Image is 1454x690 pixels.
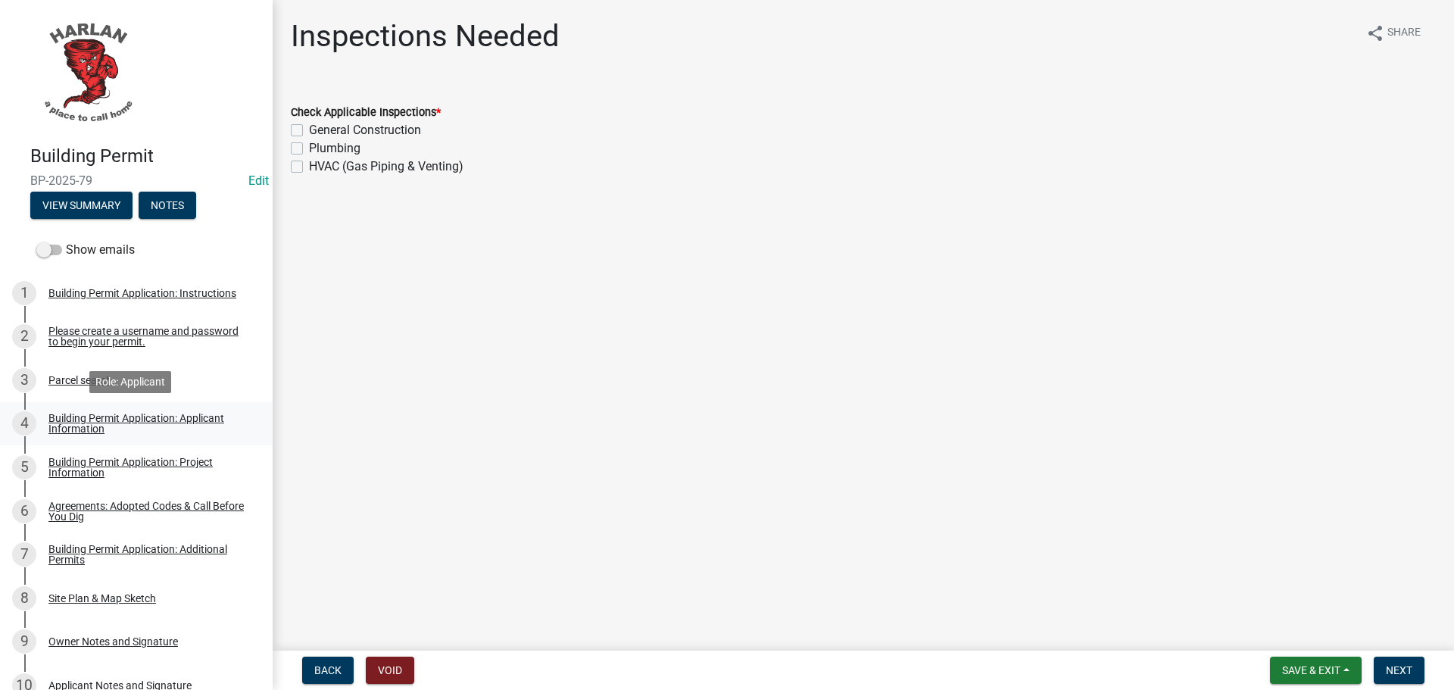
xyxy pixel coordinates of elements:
[366,657,414,684] button: Void
[12,324,36,348] div: 2
[1282,664,1340,676] span: Save & Exit
[1374,657,1424,684] button: Next
[48,593,156,604] div: Site Plan & Map Sketch
[139,200,196,212] wm-modal-confirm: Notes
[12,629,36,654] div: 9
[309,139,360,158] label: Plumbing
[248,173,269,188] wm-modal-confirm: Edit Application Number
[48,636,178,647] div: Owner Notes and Signature
[12,499,36,523] div: 6
[291,108,441,118] label: Check Applicable Inspections
[30,192,133,219] button: View Summary
[12,455,36,479] div: 5
[12,281,36,305] div: 1
[1354,18,1433,48] button: shareShare
[1386,664,1412,676] span: Next
[48,288,236,298] div: Building Permit Application: Instructions
[30,16,144,130] img: City of Harlan, Iowa
[12,411,36,436] div: 4
[89,371,171,393] div: Role: Applicant
[48,501,248,522] div: Agreements: Adopted Codes & Call Before You Dig
[48,544,248,565] div: Building Permit Application: Additional Permits
[309,158,463,176] label: HVAC (Gas Piping & Venting)
[30,145,261,167] h4: Building Permit
[314,664,342,676] span: Back
[48,326,248,347] div: Please create a username and password to begin your permit.
[1366,24,1384,42] i: share
[248,173,269,188] a: Edit
[36,241,135,259] label: Show emails
[1270,657,1362,684] button: Save & Exit
[48,413,248,434] div: Building Permit Application: Applicant Information
[30,200,133,212] wm-modal-confirm: Summary
[48,375,112,386] div: Parcel search
[1387,24,1421,42] span: Share
[48,457,248,478] div: Building Permit Application: Project Information
[12,368,36,392] div: 3
[309,121,421,139] label: General Construction
[12,586,36,610] div: 8
[302,657,354,684] button: Back
[30,173,242,188] span: BP-2025-79
[291,18,560,55] h1: Inspections Needed
[12,542,36,567] div: 7
[139,192,196,219] button: Notes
